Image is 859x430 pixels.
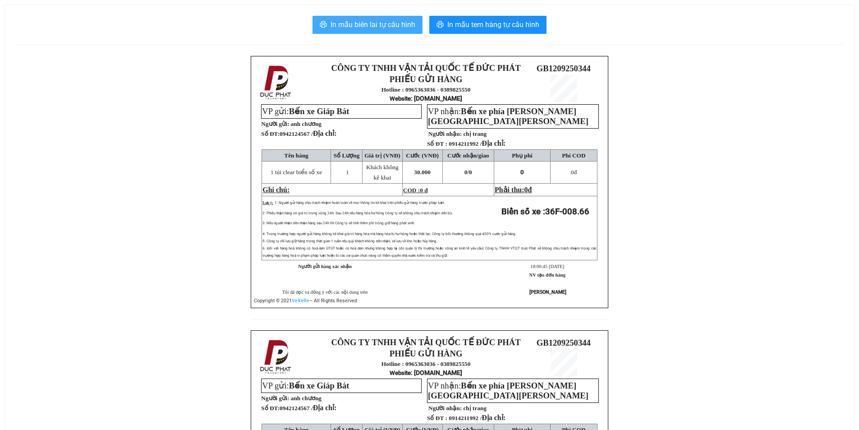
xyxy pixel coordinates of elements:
span: 6: Đối với hàng hoá không có hoá đơn GTGT hoặc có hoá đơn nhưng không hợp lệ (do quản lý thị trườ... [262,246,597,258]
span: 36F-008.66 [545,207,589,217]
span: VP nhận: [428,106,588,126]
strong: Người nhận: [428,405,462,412]
span: 0 [524,186,528,194]
span: Tôi đã đọc và đồng ý với các nội dung trên [282,290,368,295]
strong: : [DOMAIN_NAME] [390,369,462,376]
span: Tên hàng [284,152,308,159]
img: logo [257,338,295,376]
span: printer [436,21,444,29]
span: đ [571,169,577,176]
span: 0/ [464,169,472,176]
span: Website [390,95,411,102]
span: GB1209250344 [537,338,591,347]
span: Phụ phí [512,152,532,159]
strong: Số ĐT: [261,130,336,137]
strong: Người gửi: [261,395,289,402]
span: chị trang [463,130,487,137]
span: Địa chỉ: [313,129,337,137]
span: Cước (VNĐ) [406,152,439,159]
span: 4: Trong trường hợp người gửi hàng không kê khai giá trị hàng hóa mà hàng hóa bị hư hỏng hoặc thấ... [262,232,516,236]
span: 1: Người gửi hàng chịu trách nhiệm hoàn toàn về mọi thông tin kê khai trên phiếu gửi hàng trước p... [275,201,445,205]
span: Bến xe phía [PERSON_NAME][GEOGRAPHIC_DATA][PERSON_NAME] [428,381,588,400]
strong: Biển số xe : [501,207,589,217]
span: Giá trị (VNĐ) [364,152,400,159]
a: VeXeRe [292,298,309,304]
strong: Người nhận: [428,130,462,137]
span: printer [320,21,327,29]
span: 2: Phiếu nhận hàng có giá trị trong vòng 24h. Sau 24h nếu hàng hóa hư hỏng Công ty sẽ không chịu ... [262,211,452,215]
span: 0942124567 / [280,405,337,412]
span: Bến xe Giáp Bát [289,381,349,390]
strong: Số ĐT: [261,405,336,412]
span: Bến xe Giáp Bát [289,106,349,116]
span: VP gửi: [262,381,349,390]
span: 0914211992 / [449,140,505,147]
strong: [PERSON_NAME] [529,289,566,295]
strong: NV tạo đơn hàng [529,273,565,277]
strong: CÔNG TY TNHH VẬN TẢI QUỐC TẾ ĐỨC PHÁT [331,63,521,73]
img: logo [257,64,295,102]
span: Phí COD [562,152,585,159]
span: 1 túi clear biển số xe [271,169,322,176]
span: Khách không kê khai [366,164,398,181]
strong: Số ĐT : [427,415,447,421]
span: COD : [403,187,428,194]
strong: Người gửi: [261,120,289,127]
strong: : [DOMAIN_NAME] [390,95,462,102]
span: In mẫu biên lai tự cấu hình [331,19,415,30]
span: Ghi chú: [262,186,289,194]
span: 0 [469,169,472,176]
strong: Người gửi hàng xác nhận [298,264,352,269]
span: anh chương [291,120,322,127]
strong: PHIẾU GỬI HÀNG [390,74,463,84]
strong: PHIẾU GỬI HÀNG [390,349,463,358]
span: 18:00:45 [DATE] [530,264,564,269]
span: 0 [571,169,574,176]
span: Địa chỉ: [482,139,505,147]
strong: Số ĐT : [427,140,447,147]
span: Địa chỉ: [482,414,505,421]
span: 0914211992 / [449,415,505,421]
span: đ [528,186,532,194]
span: VP gửi: [262,106,349,116]
span: 0942124567 / [280,130,337,137]
span: GB1209250344 [537,64,591,73]
strong: CÔNG TY TNHH VẬN TẢI QUỐC TẾ ĐỨC PHÁT [331,338,521,347]
span: 1 [346,169,349,176]
span: Lưu ý: [262,201,273,205]
button: printerIn mẫu biên lai tự cấu hình [312,16,423,34]
span: Cước nhận/giao [447,152,489,159]
strong: Hotline : 0965363036 - 0389825550 [381,361,471,367]
span: 0 đ [420,187,427,194]
span: 0 [520,169,524,176]
span: 3: Nếu người nhận đến nhận hàng sau 24h thì Công ty sẽ tính thêm phí trông giữ hàng phát sinh. [262,221,414,225]
span: chị trang [463,405,487,412]
span: Bến xe phía [PERSON_NAME][GEOGRAPHIC_DATA][PERSON_NAME] [428,106,588,126]
strong: Hotline : 0965363036 - 0389825550 [381,86,471,93]
span: Địa chỉ: [313,404,337,412]
span: anh chương [291,395,322,402]
span: Copyright © 2021 – All Rights Reserved [254,298,357,304]
button: printerIn mẫu tem hàng tự cấu hình [429,16,547,34]
span: 30.000 [414,169,431,176]
span: 5: Công ty chỉ lưu giữ hàng trong thời gian 1 tuần nếu quý khách không đến nhận, sẽ lưu về kho ho... [262,239,437,243]
span: Số Lượng [334,152,360,159]
span: VP nhận: [428,381,588,400]
span: Phải thu: [495,186,532,194]
span: In mẫu tem hàng tự cấu hình [447,19,539,30]
span: Website [390,370,411,376]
